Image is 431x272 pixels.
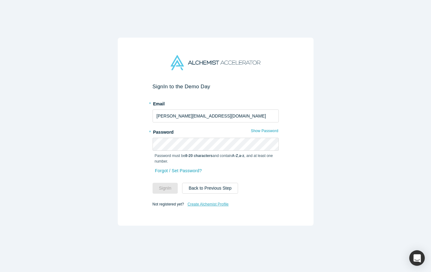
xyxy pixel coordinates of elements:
a: Create Alchemist Profile [187,200,229,208]
a: Forgot / Set Password? [155,165,202,176]
strong: a-z [239,154,244,158]
strong: A-Z [232,154,238,158]
span: Not registered yet? [153,202,184,206]
label: Password [153,127,279,136]
button: Show Password [250,127,278,135]
button: Back to Previous Step [182,183,238,194]
h2: Sign In to the Demo Day [153,83,279,90]
img: Alchemist Accelerator Logo [171,55,260,70]
label: Email [153,99,279,107]
strong: 8-20 characters [185,154,213,158]
button: SignIn [153,183,178,194]
p: Password must be and contain , , and at least one number. [155,153,277,164]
